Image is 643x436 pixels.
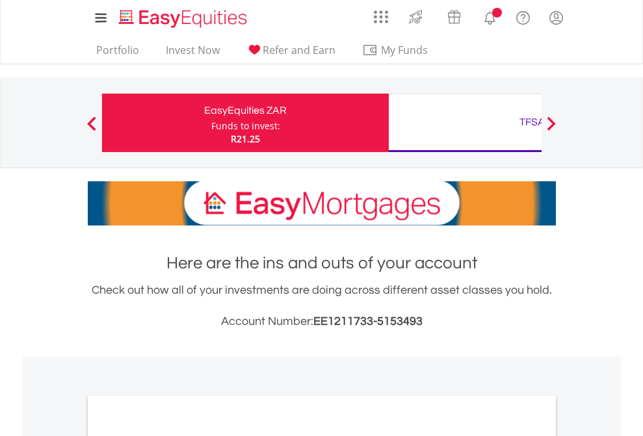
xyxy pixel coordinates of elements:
[88,313,556,331] h3: Account Number:
[114,3,252,29] a: Home page
[231,133,260,145] span: R21.25
[88,281,556,331] div: Check out how all of your investments are doing across different asset classes you hold.
[362,42,447,58] span: My Funds
[241,44,341,64] a: Refer and Earn
[473,3,506,29] a: Notifications
[263,43,335,57] span: Refer and Earn
[116,8,252,29] img: EasyEquities_Logo.png
[435,3,473,27] a: Vouchers
[91,44,144,64] a: Portfolio
[443,6,465,27] img: vouchers-v2.svg
[88,181,556,225] img: EasyMortage Promotion Banner
[110,101,381,120] div: EasyEquities ZAR
[506,3,540,29] a: FAQ's and Support
[365,3,397,24] a: AppsGrid
[405,6,426,27] img: thrive-v2.svg
[374,10,388,24] img: grid-menu-icon.svg
[79,123,105,136] button: Previous
[538,123,564,136] button: Next
[88,251,556,275] h1: Here are the ins and outs of your account
[313,315,423,327] span: EE1211733-5153493
[161,44,225,64] a: Invest Now
[540,3,573,32] a: My Profile
[211,120,280,133] div: Funds to invest:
